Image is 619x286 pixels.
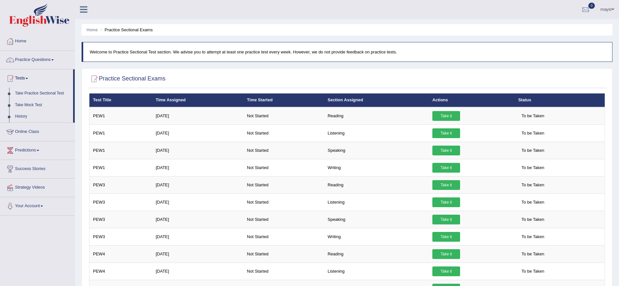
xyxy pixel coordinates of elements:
[0,123,75,139] a: Online Class
[99,27,153,33] li: Practice Sectional Exams
[89,228,152,245] td: PEW3
[324,93,429,107] th: Section Assigned
[0,160,75,176] a: Success Stories
[243,159,324,176] td: Not Started
[324,176,429,193] td: Reading
[432,197,460,207] a: Take it
[243,107,324,125] td: Not Started
[152,193,243,211] td: [DATE]
[324,228,429,245] td: Writing
[152,228,243,245] td: [DATE]
[324,159,429,176] td: Writing
[324,142,429,159] td: Speaking
[152,263,243,280] td: [DATE]
[90,49,606,55] p: Welcome to Practice Sectional Test section. We advise you to attempt at least one practice test e...
[243,193,324,211] td: Not Started
[89,93,152,107] th: Test Title
[89,263,152,280] td: PEW4
[518,197,548,207] span: To be Taken
[518,111,548,121] span: To be Taken
[518,180,548,190] span: To be Taken
[0,32,75,49] a: Home
[12,88,73,99] a: Take Practice Sectional Test
[243,93,324,107] th: Time Started
[89,107,152,125] td: PEW1
[588,3,595,9] span: 0
[432,163,460,173] a: Take it
[152,245,243,263] td: [DATE]
[0,141,75,158] a: Predictions
[518,266,548,276] span: To be Taken
[86,27,98,32] a: Home
[0,179,75,195] a: Strategy Videos
[518,146,548,155] span: To be Taken
[12,99,73,111] a: Take Mock Test
[0,51,75,67] a: Practice Questions
[515,93,605,107] th: Status
[518,128,548,138] span: To be Taken
[89,124,152,142] td: PEW1
[518,249,548,259] span: To be Taken
[152,176,243,193] td: [DATE]
[432,128,460,138] a: Take it
[324,211,429,228] td: Speaking
[152,142,243,159] td: [DATE]
[89,193,152,211] td: PEW3
[12,111,73,122] a: History
[518,232,548,242] span: To be Taken
[152,124,243,142] td: [DATE]
[324,107,429,125] td: Reading
[243,124,324,142] td: Not Started
[324,245,429,263] td: Reading
[432,146,460,155] a: Take it
[243,211,324,228] td: Not Started
[324,193,429,211] td: Listening
[432,180,460,190] a: Take it
[243,263,324,280] td: Not Started
[152,159,243,176] td: [DATE]
[0,69,73,86] a: Tests
[89,74,165,84] h2: Practice Sectional Exams
[432,111,460,121] a: Take it
[432,215,460,224] a: Take it
[324,263,429,280] td: Listening
[518,215,548,224] span: To be Taken
[152,93,243,107] th: Time Assigned
[432,232,460,242] a: Take it
[152,211,243,228] td: [DATE]
[324,124,429,142] td: Listening
[243,245,324,263] td: Not Started
[89,245,152,263] td: PEW4
[243,228,324,245] td: Not Started
[152,107,243,125] td: [DATE]
[518,163,548,173] span: To be Taken
[0,197,75,213] a: Your Account
[432,249,460,259] a: Take it
[429,93,515,107] th: Actions
[89,211,152,228] td: PEW3
[89,142,152,159] td: PEW1
[89,159,152,176] td: PEW1
[432,266,460,276] a: Take it
[243,176,324,193] td: Not Started
[89,176,152,193] td: PEW3
[243,142,324,159] td: Not Started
